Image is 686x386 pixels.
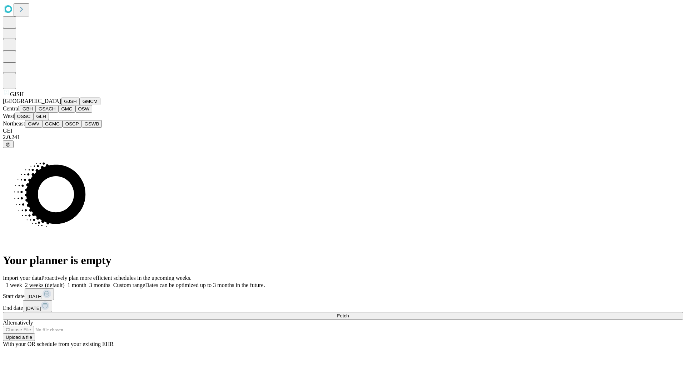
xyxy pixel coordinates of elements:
[23,300,52,312] button: [DATE]
[3,120,25,127] span: Northeast
[3,113,14,119] span: West
[14,113,34,120] button: OSSC
[80,98,100,105] button: GMCM
[113,282,145,288] span: Custom range
[145,282,265,288] span: Dates can be optimized up to 3 months in the future.
[3,254,683,267] h1: Your planner is empty
[82,120,102,128] button: GSWB
[10,91,24,97] span: GJSH
[6,142,11,147] span: @
[75,105,93,113] button: OSW
[68,282,86,288] span: 1 month
[33,113,49,120] button: GLH
[3,105,20,112] span: Central
[3,134,683,140] div: 2.0.241
[25,120,42,128] button: GWV
[6,282,22,288] span: 1 week
[3,140,14,148] button: @
[89,282,110,288] span: 3 months
[61,98,80,105] button: GJSH
[3,320,33,326] span: Alternatively
[63,120,82,128] button: OSCP
[3,341,114,347] span: With your OR schedule from your existing EHR
[20,105,36,113] button: GBH
[42,120,63,128] button: GCMC
[3,275,41,281] span: Import your data
[3,128,683,134] div: GEI
[337,313,349,318] span: Fetch
[25,282,65,288] span: 2 weeks (default)
[28,294,43,299] span: [DATE]
[3,288,683,300] div: Start date
[3,98,61,104] span: [GEOGRAPHIC_DATA]
[3,333,35,341] button: Upload a file
[26,306,41,311] span: [DATE]
[58,105,75,113] button: GMC
[3,312,683,320] button: Fetch
[3,300,683,312] div: End date
[25,288,54,300] button: [DATE]
[36,105,58,113] button: GSACH
[41,275,192,281] span: Proactively plan more efficient schedules in the upcoming weeks.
